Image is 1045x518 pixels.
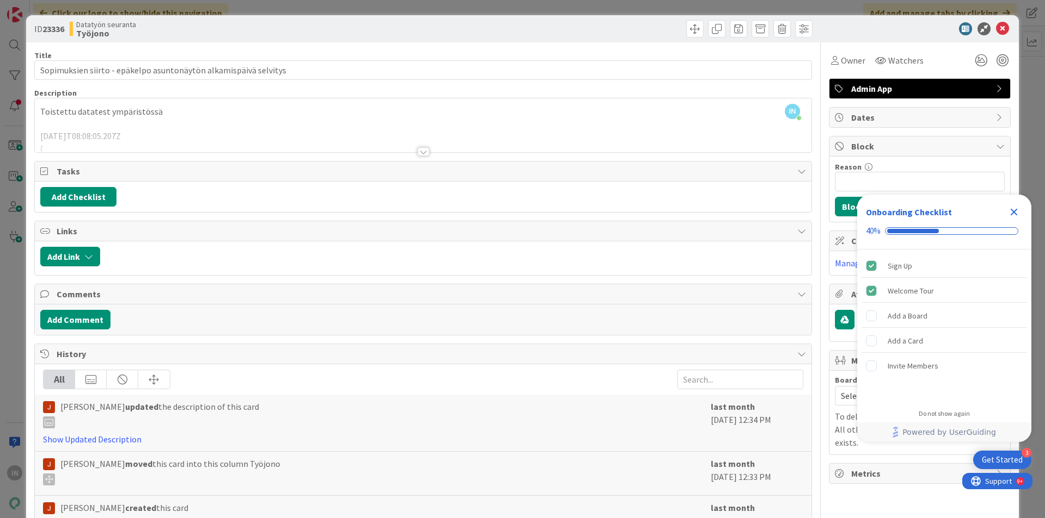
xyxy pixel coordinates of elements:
[866,226,881,236] div: 40%
[44,370,75,389] div: All
[862,304,1027,328] div: Add a Board is incomplete.
[851,140,991,153] span: Block
[862,254,1027,278] div: Sign Up is complete.
[125,502,156,513] b: created
[1005,203,1023,221] div: Close Checklist
[40,310,110,329] button: Add Comment
[857,195,1031,442] div: Checklist Container
[841,54,865,67] span: Owner
[863,422,1026,442] a: Powered by UserGuiding
[919,409,970,418] div: Do not show again
[835,410,1005,449] p: To delete a mirror card, just delete the card. All other mirrored cards will continue to exists.
[43,458,55,470] img: JM
[851,234,991,247] span: Custom Fields
[1022,448,1031,458] div: 3
[40,105,806,118] p: Toistettu datatest ympäristössä
[57,224,792,238] span: Links
[34,51,52,60] label: Title
[34,88,77,98] span: Description
[23,2,50,15] span: Support
[888,54,924,67] span: Watchers
[888,284,934,297] div: Welcome Tour
[60,400,259,428] span: [PERSON_NAME] the description of this card
[711,401,755,412] b: last month
[862,329,1027,353] div: Add a Card is incomplete.
[851,467,991,480] span: Metrics
[973,451,1031,469] div: Open Get Started checklist, remaining modules: 3
[888,359,938,372] div: Invite Members
[711,502,755,513] b: last month
[76,29,136,38] b: Työjono
[835,197,872,216] button: Block
[57,288,792,301] span: Comments
[888,259,912,272] div: Sign Up
[866,226,1023,236] div: Checklist progress: 40%
[835,162,862,172] label: Reason
[862,279,1027,303] div: Welcome Tour is complete.
[43,502,55,514] img: JM
[76,20,136,29] span: Datatyön seuranta
[711,400,803,446] div: [DATE] 12:34 PM
[851,288,991,301] span: Attachments
[902,426,996,439] span: Powered by UserGuiding
[43,434,142,445] a: Show Updated Description
[866,205,952,219] div: Onboarding Checklist
[862,354,1027,378] div: Invite Members is incomplete.
[43,401,55,413] img: JM
[888,334,923,347] div: Add a Card
[851,111,991,124] span: Dates
[125,401,158,412] b: updated
[42,23,64,34] b: 23336
[677,370,803,389] input: Search...
[60,457,280,485] span: [PERSON_NAME] this card into this column Työjono
[835,376,857,384] span: Board
[40,247,100,266] button: Add Link
[785,104,800,119] span: IN
[711,458,755,469] b: last month
[982,454,1023,465] div: Get Started
[57,165,792,178] span: Tasks
[857,249,1031,402] div: Checklist items
[34,22,64,35] span: ID
[125,458,152,469] b: moved
[55,4,60,13] div: 9+
[888,309,927,322] div: Add a Board
[851,354,991,367] span: Mirrors
[34,60,812,80] input: type card name here...
[711,457,803,490] div: [DATE] 12:33 PM
[57,347,792,360] span: History
[851,82,991,95] span: Admin App
[60,501,188,514] span: [PERSON_NAME] this card
[40,187,116,207] button: Add Checklist
[835,258,919,269] a: Manage Custom Fields
[857,422,1031,442] div: Footer
[841,388,980,403] span: Select...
